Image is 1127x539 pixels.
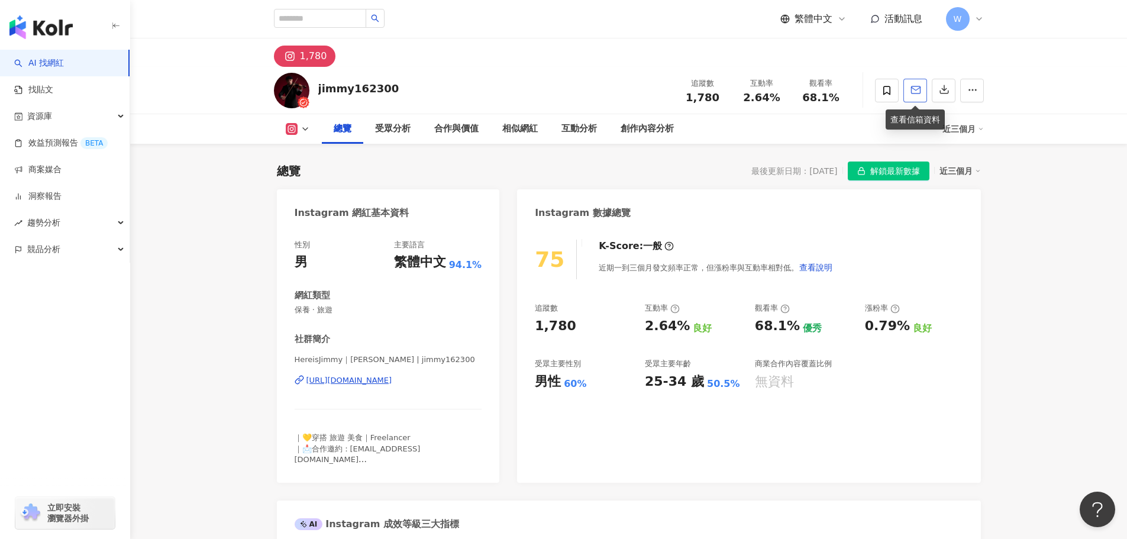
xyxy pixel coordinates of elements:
[599,256,833,279] div: 近期一到三個月發文頻率正常，但漲粉率與互動率相對低。
[1080,492,1115,527] iframe: Help Scout Beacon - Open
[599,240,674,253] div: K-Score :
[743,92,780,104] span: 2.64%
[300,48,327,64] div: 1,780
[865,303,900,314] div: 漲粉率
[535,373,561,391] div: 男性
[274,46,336,67] button: 1,780
[19,504,42,522] img: chrome extension
[884,13,922,24] span: 活動訊息
[535,247,564,272] div: 75
[14,164,62,176] a: 商案媒合
[295,253,308,272] div: 男
[645,359,691,369] div: 受眾主要年齡
[645,317,690,335] div: 2.64%
[799,263,832,272] span: 查看說明
[795,12,832,25] span: 繁體中文
[295,518,459,531] div: Instagram 成效等級三大指標
[318,81,399,96] div: jimmy162300
[942,120,984,138] div: 近三個月
[295,433,421,475] span: ｜💛穿搭 旅遊 美食｜Freelancer ｜📩合作邀約：[EMAIL_ADDRESS][DOMAIN_NAME] ｜🎬Youtube ：HereisJimmy
[755,359,832,369] div: 商業合作內容覆蓋比例
[14,191,62,202] a: 洞察報告
[913,322,932,335] div: 良好
[306,375,392,386] div: [URL][DOMAIN_NAME]
[434,122,479,136] div: 合作與價值
[47,502,89,524] span: 立即安裝 瀏覽器外掛
[274,73,309,108] img: KOL Avatar
[449,259,482,272] span: 94.1%
[680,78,725,89] div: 追蹤數
[740,78,784,89] div: 互動率
[295,333,330,346] div: 社群簡介
[295,375,482,386] a: [URL][DOMAIN_NAME]
[564,377,586,390] div: 60%
[803,322,822,335] div: 優秀
[502,122,538,136] div: 相似網紅
[277,163,301,179] div: 總覽
[295,206,409,220] div: Instagram 網紅基本資料
[755,303,790,314] div: 觀看率
[751,166,837,176] div: 最後更新日期：[DATE]
[707,377,740,390] div: 50.5%
[561,122,597,136] div: 互動分析
[14,57,64,69] a: searchAI 找網紅
[15,497,115,529] a: chrome extension立即安裝 瀏覽器外掛
[939,163,981,179] div: 近三個月
[9,15,73,39] img: logo
[14,137,108,149] a: 效益預測報告BETA
[865,317,910,335] div: 0.79%
[621,122,674,136] div: 創作內容分析
[643,240,662,253] div: 一般
[802,92,839,104] span: 68.1%
[394,240,425,250] div: 主要語言
[295,240,310,250] div: 性別
[27,209,60,236] span: 趨勢分析
[799,78,844,89] div: 觀看率
[886,109,945,130] div: 查看信箱資料
[27,236,60,263] span: 競品分析
[645,303,680,314] div: 互動率
[535,206,631,220] div: Instagram 數據總覽
[755,317,800,335] div: 68.1%
[27,103,52,130] span: 資源庫
[295,518,323,530] div: AI
[334,122,351,136] div: 總覽
[799,256,833,279] button: 查看說明
[375,122,411,136] div: 受眾分析
[645,373,704,391] div: 25-34 歲
[848,162,929,180] button: 解鎖最新數據
[295,305,482,315] span: 保養 · 旅遊
[371,14,379,22] span: search
[14,219,22,227] span: rise
[686,91,719,104] span: 1,780
[535,359,581,369] div: 受眾主要性別
[535,303,558,314] div: 追蹤數
[295,354,482,365] span: HereisJimmy｜[PERSON_NAME] | jimmy162300
[14,84,53,96] a: 找貼文
[535,317,576,335] div: 1,780
[870,162,920,181] span: 解鎖最新數據
[755,373,794,391] div: 無資料
[954,12,962,25] span: W
[394,253,446,272] div: 繁體中文
[693,322,712,335] div: 良好
[295,289,330,302] div: 網紅類型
